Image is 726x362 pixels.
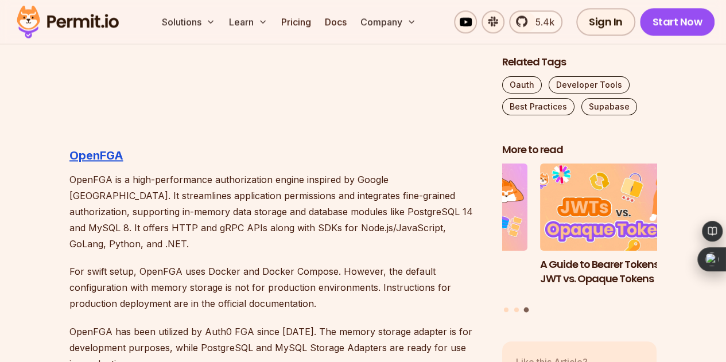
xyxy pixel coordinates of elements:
a: Start Now [640,8,715,36]
p: For swift setup, OpenFGA uses Docker and Docker Compose. However, the default configuration with ... [69,263,484,312]
button: Go to slide 2 [514,307,519,312]
img: A Guide to Bearer Tokens: JWT vs. Opaque Tokens [540,164,695,251]
a: A Guide to Bearer Tokens: JWT vs. Opaque TokensA Guide to Bearer Tokens: JWT vs. Opaque Tokens [540,164,695,301]
button: Solutions [157,10,220,33]
li: 3 of 3 [540,164,695,301]
li: 2 of 3 [373,164,528,301]
button: Go to slide 3 [524,307,529,313]
p: OpenFGA is a high-performance authorization engine inspired by Google [GEOGRAPHIC_DATA]. It strea... [69,172,484,252]
div: Posts [502,164,657,314]
button: Company [356,10,421,33]
img: Permit logo [11,2,124,41]
a: Docs [320,10,351,33]
h2: Related Tags [502,55,657,69]
a: 5.4k [509,10,562,33]
h3: Policy-Based Access Control (PBAC) Isn’t as Great as You Think [373,258,528,300]
a: Best Practices [502,98,574,115]
a: Oauth [502,76,542,94]
a: Pricing [277,10,316,33]
h2: More to read [502,143,657,157]
span: 5.4k [529,15,554,29]
img: Policy-Based Access Control (PBAC) Isn’t as Great as You Think [373,164,528,251]
a: OpenFGA [69,149,123,162]
button: Go to slide 1 [504,307,508,312]
button: Learn [224,10,272,33]
h3: A Guide to Bearer Tokens: JWT vs. Opaque Tokens [540,258,695,286]
a: Developer Tools [549,76,630,94]
a: Supabase [581,98,637,115]
a: Sign In [576,8,635,36]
